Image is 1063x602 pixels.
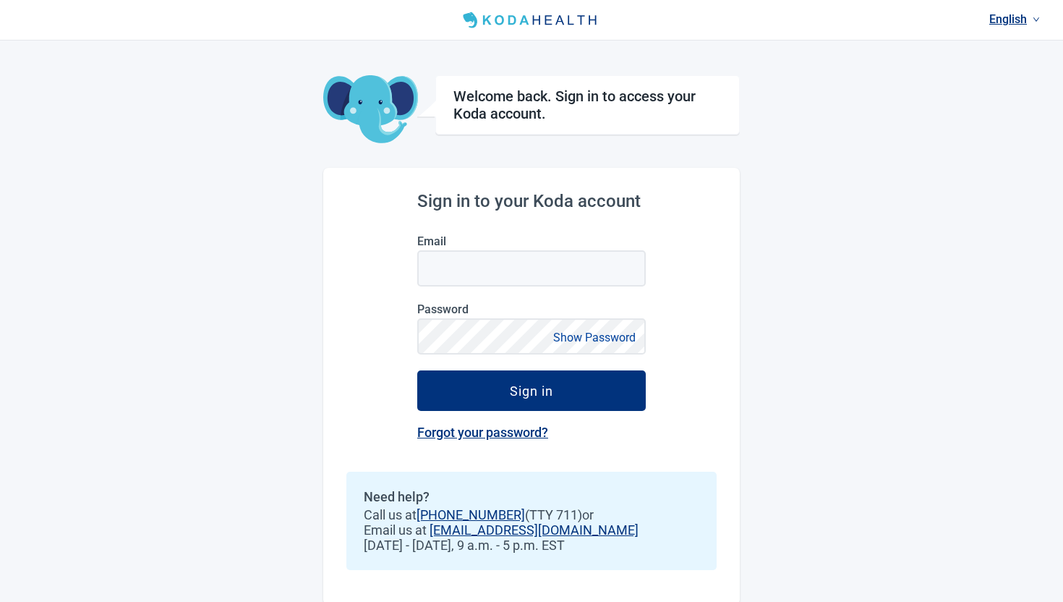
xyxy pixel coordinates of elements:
span: [DATE] - [DATE], 9 a.m. - 5 p.m. EST [364,538,699,553]
span: Email us at [364,522,699,538]
a: [EMAIL_ADDRESS][DOMAIN_NAME] [430,522,639,538]
div: Sign in [510,383,553,398]
button: Sign in [417,370,646,411]
label: Email [417,234,646,248]
h2: Sign in to your Koda account [417,191,646,211]
button: Show Password [549,328,640,347]
img: Koda Elephant [323,75,418,145]
h1: Welcome back. Sign in to access your Koda account. [453,88,722,122]
a: Current language: English [983,7,1046,31]
label: Password [417,302,646,316]
span: down [1033,16,1040,23]
a: Forgot your password? [417,425,548,440]
a: [PHONE_NUMBER] [417,507,525,522]
h2: Need help? [364,489,699,504]
span: Call us at (TTY 711) or [364,507,699,522]
img: Koda Health [457,9,606,32]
